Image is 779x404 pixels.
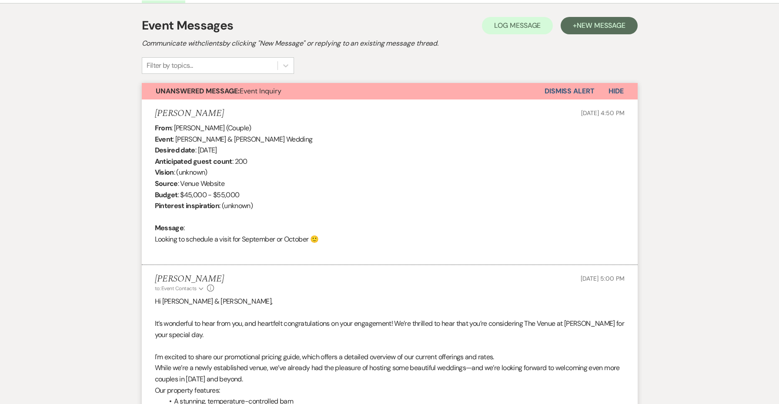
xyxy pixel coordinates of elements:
[147,60,193,71] div: Filter by topics...
[142,38,638,49] h2: Communicate with clients by clicking "New Message" or replying to an existing message thread.
[155,190,178,199] b: Budget
[155,363,620,384] span: While we’re a newly established venue, we’ve already had the pleasure of hosting some beautiful w...
[156,86,281,96] span: Event Inquiry
[155,223,184,232] b: Message
[155,108,224,119] h5: [PERSON_NAME]
[142,17,234,35] h1: Event Messages
[155,146,195,155] b: Desired date
[155,201,220,210] b: Pinterest inspiration
[494,21,541,30] span: Log Message
[155,318,625,340] p: It’s wonderful to hear from you, and heartfelt congratulations on your engagement! We’re thrilled...
[561,17,637,34] button: +New Message
[155,123,171,132] b: From
[581,109,624,117] span: [DATE] 4:50 PM
[155,386,220,395] span: Our property features:
[155,285,197,292] span: to: Event Contacts
[155,168,174,177] b: Vision
[155,157,232,166] b: Anticipated guest count
[608,86,624,96] span: Hide
[581,275,624,282] span: [DATE] 5:00 PM
[545,83,595,99] button: Dismiss Alert
[155,285,205,292] button: to: Event Contacts
[155,297,273,306] span: Hi [PERSON_NAME] & [PERSON_NAME],
[155,274,224,285] h5: [PERSON_NAME]
[577,21,625,30] span: New Message
[155,135,173,144] b: Event
[155,179,178,188] b: Source
[142,83,545,99] button: Unanswered Message:Event Inquiry
[155,352,494,361] span: I'm excited to share our promotional pricing guide, which offers a detailed overview of our curre...
[482,17,553,34] button: Log Message
[595,83,638,99] button: Hide
[156,86,240,96] strong: Unanswered Message:
[155,123,625,256] div: : [PERSON_NAME] (Couple) : [PERSON_NAME] & [PERSON_NAME] Wedding : [DATE] : 200 : (unknown) : Ven...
